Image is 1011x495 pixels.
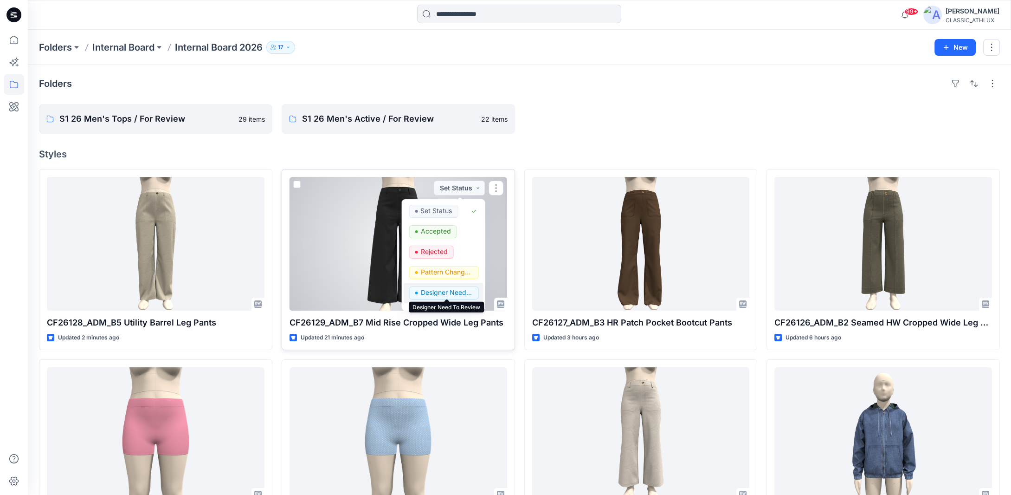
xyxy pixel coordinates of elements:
a: S1 26 Men's Active / For Review22 items [282,104,515,134]
img: avatar [923,6,942,24]
p: Updated 2 minutes ago [58,333,119,343]
button: 17 [266,41,295,54]
h4: Folders [39,78,72,89]
p: S1 26 Men's Active / For Review [302,112,476,125]
p: Internal Board 2026 [175,41,263,54]
p: Dropped \ Not proceeding [420,307,472,319]
p: 22 items [481,114,508,124]
p: CF26127_ADM_B3 HR Patch Pocket Bootcut Pants [532,316,750,329]
p: CF26128_ADM_B5 Utility Barrel Leg Pants [47,316,264,329]
p: Updated 6 hours ago [786,333,841,343]
p: CF26126_ADM_B2 Seamed HW Cropped Wide Leg Pant [774,316,992,329]
h4: Styles [39,149,1000,160]
p: 29 items [238,114,265,124]
p: S1 26 Men's Tops / For Review [59,112,233,125]
p: CF26129_ADM_B7 Mid Rise Cropped Wide Leg Pants [290,316,507,329]
p: Accepted [420,225,451,237]
a: Internal Board [92,41,155,54]
a: Folders [39,41,72,54]
p: Updated 3 hours ago [543,333,599,343]
p: Designer Need To Review [420,287,472,299]
p: Rejected [420,246,447,258]
p: Set Status [420,205,452,217]
p: Pattern Changes Requested [420,266,472,278]
a: CF26126_ADM_B2 Seamed HW Cropped Wide Leg Pant [774,177,992,311]
span: 99+ [904,8,918,15]
div: CLASSIC_ATHLUX [946,17,999,24]
a: S1 26 Men's Tops / For Review29 items [39,104,272,134]
div: [PERSON_NAME] [946,6,999,17]
button: New [934,39,976,56]
p: 17 [278,42,283,52]
p: Updated 21 minutes ago [301,333,364,343]
a: CF26127_ADM_B3 HR Patch Pocket Bootcut Pants [532,177,750,311]
a: CF26128_ADM_B5 Utility Barrel Leg Pants [47,177,264,311]
a: CF26129_ADM_B7 Mid Rise Cropped Wide Leg Pants [290,177,507,311]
